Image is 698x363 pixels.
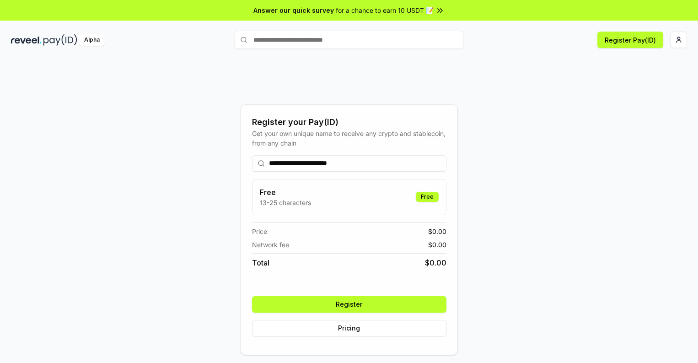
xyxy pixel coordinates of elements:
[428,240,446,249] span: $ 0.00
[252,227,267,236] span: Price
[11,34,42,46] img: reveel_dark
[425,257,446,268] span: $ 0.00
[416,192,439,202] div: Free
[43,34,77,46] img: pay_id
[252,296,446,313] button: Register
[252,257,269,268] span: Total
[252,320,446,336] button: Pricing
[253,5,334,15] span: Answer our quick survey
[260,187,311,198] h3: Free
[252,129,446,148] div: Get your own unique name to receive any crypto and stablecoin, from any chain
[252,116,446,129] div: Register your Pay(ID)
[260,198,311,207] p: 13-25 characters
[597,32,663,48] button: Register Pay(ID)
[252,240,289,249] span: Network fee
[336,5,434,15] span: for a chance to earn 10 USDT 📝
[79,34,105,46] div: Alpha
[428,227,446,236] span: $ 0.00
